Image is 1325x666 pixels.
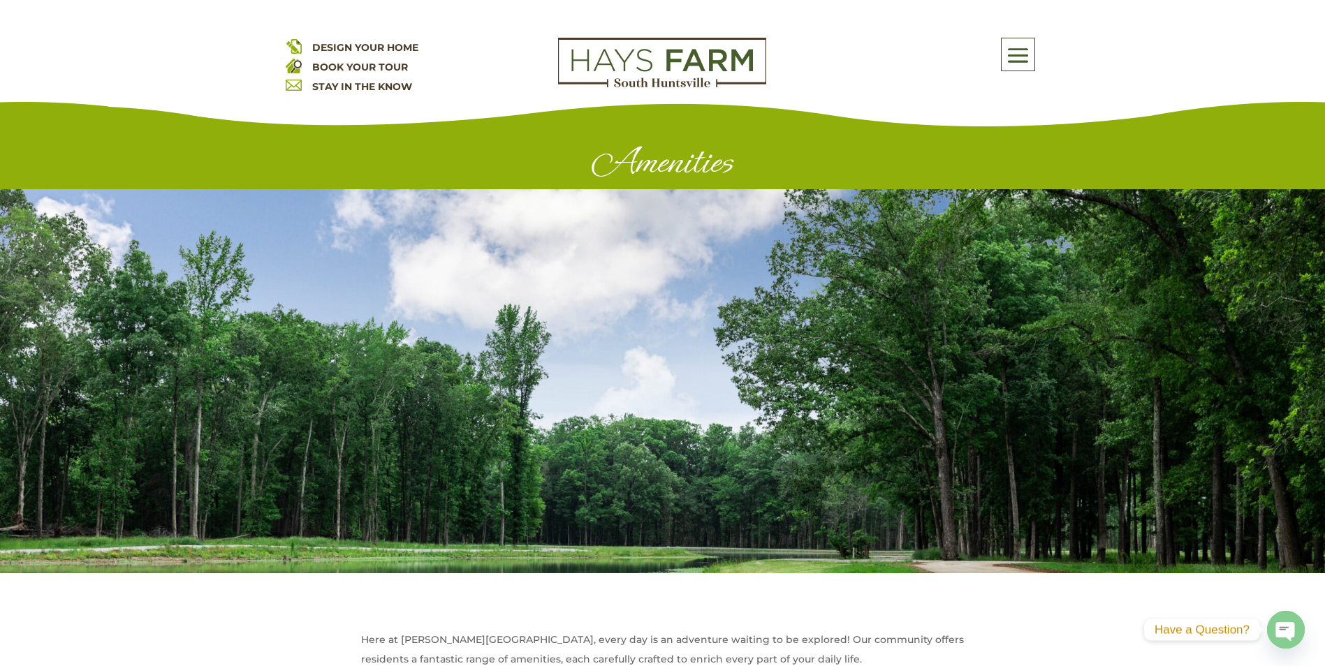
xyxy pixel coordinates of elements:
[312,80,412,93] a: STAY IN THE KNOW
[312,61,408,73] a: BOOK YOUR TOUR
[558,78,766,91] a: hays farm homes huntsville development
[286,57,302,73] img: book your home tour
[286,141,1040,189] h1: Amenities
[558,38,766,88] img: Logo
